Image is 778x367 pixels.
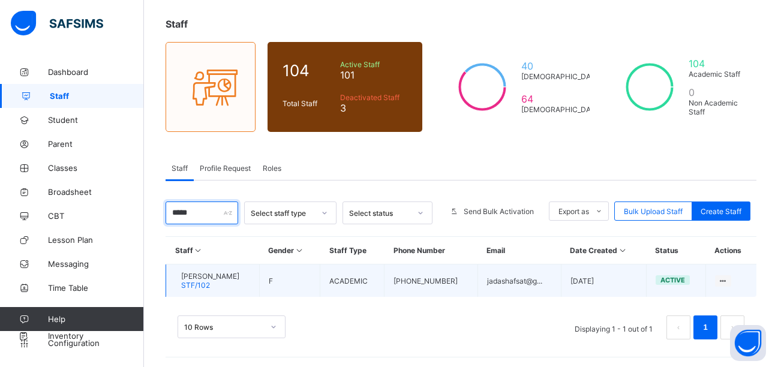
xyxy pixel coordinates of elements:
span: 40 [521,60,602,72]
span: Broadsheet [48,187,144,197]
span: Academic Staff [689,70,741,79]
span: [DEMOGRAPHIC_DATA] [521,72,602,81]
span: Profile Request [200,164,251,173]
li: 1 [693,315,717,339]
th: Email [477,237,561,264]
span: Lesson Plan [48,235,144,245]
span: Classes [48,163,144,173]
span: [DEMOGRAPHIC_DATA] [521,105,602,114]
span: 104 [283,61,334,80]
td: F [259,264,320,297]
span: Create Staff [701,207,741,216]
span: 3 [340,102,408,114]
span: active [660,276,685,284]
div: 10 Rows [184,323,263,332]
th: Status [646,237,705,264]
th: Actions [705,237,756,264]
span: STF/102 [181,281,210,290]
span: 64 [521,93,602,105]
th: Gender [259,237,320,264]
span: Send Bulk Activation [464,207,534,216]
button: prev page [666,315,690,339]
i: Sort in Ascending Order [617,246,627,255]
span: 104 [689,58,741,70]
div: Select status [349,209,410,218]
th: Staff [166,237,260,264]
i: Sort in Ascending Order [294,246,304,255]
div: Total Staff [280,96,337,111]
span: Staff [166,18,188,30]
span: Dashboard [48,67,144,77]
img: safsims [11,11,103,36]
td: [DATE] [561,264,646,297]
td: jadashafsat@g... [477,264,561,297]
a: 1 [699,320,711,335]
td: ACADEMIC [320,264,385,297]
button: next page [720,315,744,339]
th: Date Created [561,237,646,264]
div: Select staff type [251,209,315,218]
span: Staff [50,91,144,101]
span: Student [48,115,144,125]
span: Help [48,314,143,324]
span: CBT [48,211,144,221]
span: Deactivated Staff [340,93,408,102]
button: Open asap [730,325,766,361]
span: 101 [340,69,408,81]
li: 下一页 [720,315,744,339]
i: Sort in Ascending Order [193,246,203,255]
th: Staff Type [320,237,385,264]
span: Active Staff [340,60,408,69]
td: [PHONE_NUMBER] [385,264,478,297]
span: Staff [172,164,188,173]
span: Non Academic Staff [689,98,741,116]
th: Phone Number [385,237,478,264]
span: Parent [48,139,144,149]
span: Configuration [48,338,143,348]
span: Bulk Upload Staff [624,207,683,216]
span: Export as [558,207,589,216]
span: Messaging [48,259,144,269]
span: Time Table [48,283,144,293]
span: 0 [689,86,741,98]
span: [PERSON_NAME] [181,272,239,281]
li: Displaying 1 - 1 out of 1 [566,315,662,339]
li: 上一页 [666,315,690,339]
span: Roles [263,164,281,173]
